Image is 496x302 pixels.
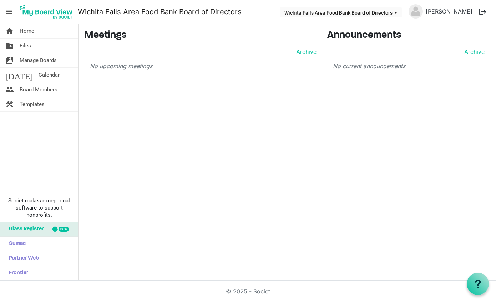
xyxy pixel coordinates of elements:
a: Archive [293,47,317,56]
button: logout [475,4,490,19]
span: Home [20,24,34,38]
a: © 2025 - Societ [226,288,270,295]
h3: Meetings [84,30,317,42]
div: new [59,227,69,232]
span: Frontier [5,266,28,280]
a: My Board View Logo [17,3,78,21]
span: Files [20,39,31,53]
span: folder_shared [5,39,14,53]
span: Societ makes exceptional software to support nonprofits. [3,197,75,218]
span: Board Members [20,82,57,97]
a: [PERSON_NAME] [423,4,475,19]
span: Templates [20,97,45,111]
a: Archive [461,47,485,56]
span: menu [2,5,16,19]
span: [DATE] [5,68,33,82]
p: No upcoming meetings [90,62,317,70]
a: Wichita Falls Area Food Bank Board of Directors [78,5,242,19]
span: Manage Boards [20,53,57,67]
span: construction [5,97,14,111]
span: Calendar [39,68,60,82]
img: My Board View Logo [17,3,75,21]
button: Wichita Falls Area Food Bank Board of Directors dropdownbutton [280,7,402,17]
span: Partner Web [5,251,39,266]
h3: Announcements [327,30,490,42]
span: people [5,82,14,97]
span: Sumac [5,237,26,251]
span: home [5,24,14,38]
span: switch_account [5,53,14,67]
img: no-profile-picture.svg [409,4,423,19]
p: No current announcements [333,62,485,70]
span: Glass Register [5,222,44,236]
